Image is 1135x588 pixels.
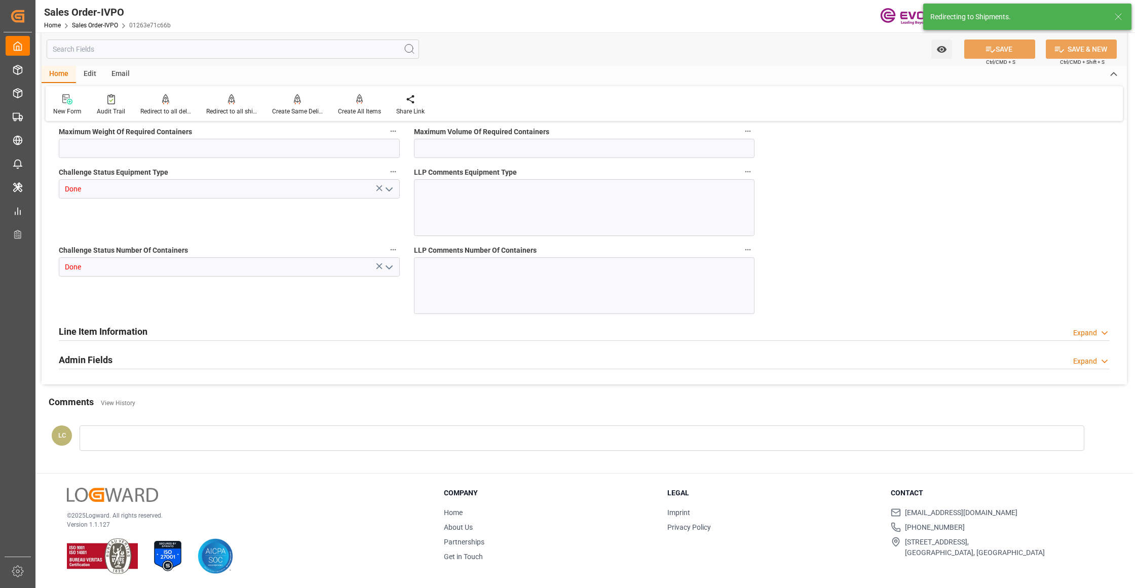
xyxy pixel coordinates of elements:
button: LLP Comments Number Of Containers [741,243,754,256]
h3: Legal [667,488,878,498]
div: Create Same Delivery Date [272,107,323,116]
button: Challenge Status Number Of Containers [387,243,400,256]
a: Home [444,508,463,517]
div: Redirecting to Shipments. [930,12,1105,22]
div: Expand [1073,328,1097,338]
button: LLP Comments Equipment Type [741,165,754,178]
div: Home [42,66,76,83]
a: Sales Order-IVPO [72,22,118,29]
div: Edit [76,66,104,83]
h2: Admin Fields [59,353,112,367]
a: View History [101,400,135,407]
button: SAVE [964,40,1035,59]
a: Privacy Policy [667,523,711,531]
span: LLP Comments Equipment Type [414,167,517,178]
span: [PHONE_NUMBER] [905,522,965,533]
a: About Us [444,523,473,531]
a: Imprint [667,508,690,517]
span: Maximum Weight Of Required Containers [59,127,192,137]
a: Get in Touch [444,553,483,561]
span: Challenge Status Equipment Type [59,167,168,178]
h2: Comments [49,395,94,409]
span: [EMAIL_ADDRESS][DOMAIN_NAME] [905,507,1017,518]
input: Search Fields [47,40,419,59]
button: SAVE & NEW [1046,40,1117,59]
span: Ctrl/CMD + S [986,58,1015,66]
div: Expand [1073,356,1097,367]
div: Email [104,66,137,83]
span: Maximum Volume Of Required Containers [414,127,549,137]
a: Partnerships [444,538,484,546]
button: open menu [381,259,396,275]
h3: Company [444,488,655,498]
span: Ctrl/CMD + Shift + S [1060,58,1105,66]
div: Create All Items [338,107,381,116]
div: Audit Trail [97,107,125,116]
h3: Contact [891,488,1102,498]
button: Maximum Volume Of Required Containers [741,125,754,138]
button: open menu [381,181,396,197]
img: ISO 9001 & ISO 14001 Certification [67,538,138,574]
button: Maximum Weight Of Required Containers [387,125,400,138]
img: Evonik-brand-mark-Deep-Purple-RGB.jpeg_1700498283.jpeg [880,8,946,25]
button: open menu [931,40,952,59]
button: Challenge Status Equipment Type [387,165,400,178]
p: Version 1.1.127 [67,520,419,529]
div: Share Link [396,107,425,116]
span: LLP Comments Number Of Containers [414,245,537,256]
a: Home [44,22,61,29]
h2: Line Item Information [59,325,147,338]
div: Redirect to all shipments [206,107,257,116]
img: AICPA SOC [198,538,233,574]
div: Redirect to all deliveries [140,107,191,116]
p: © 2025 Logward. All rights reserved. [67,511,419,520]
span: LC [58,432,66,439]
span: [STREET_ADDRESS], [GEOGRAPHIC_DATA], [GEOGRAPHIC_DATA] [905,537,1045,558]
img: Logward Logo [67,488,158,502]
img: ISO 27001 Certification [150,538,185,574]
span: Challenge Status Number Of Containers [59,245,188,256]
div: Sales Order-IVPO [44,5,171,20]
div: New Form [53,107,82,116]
